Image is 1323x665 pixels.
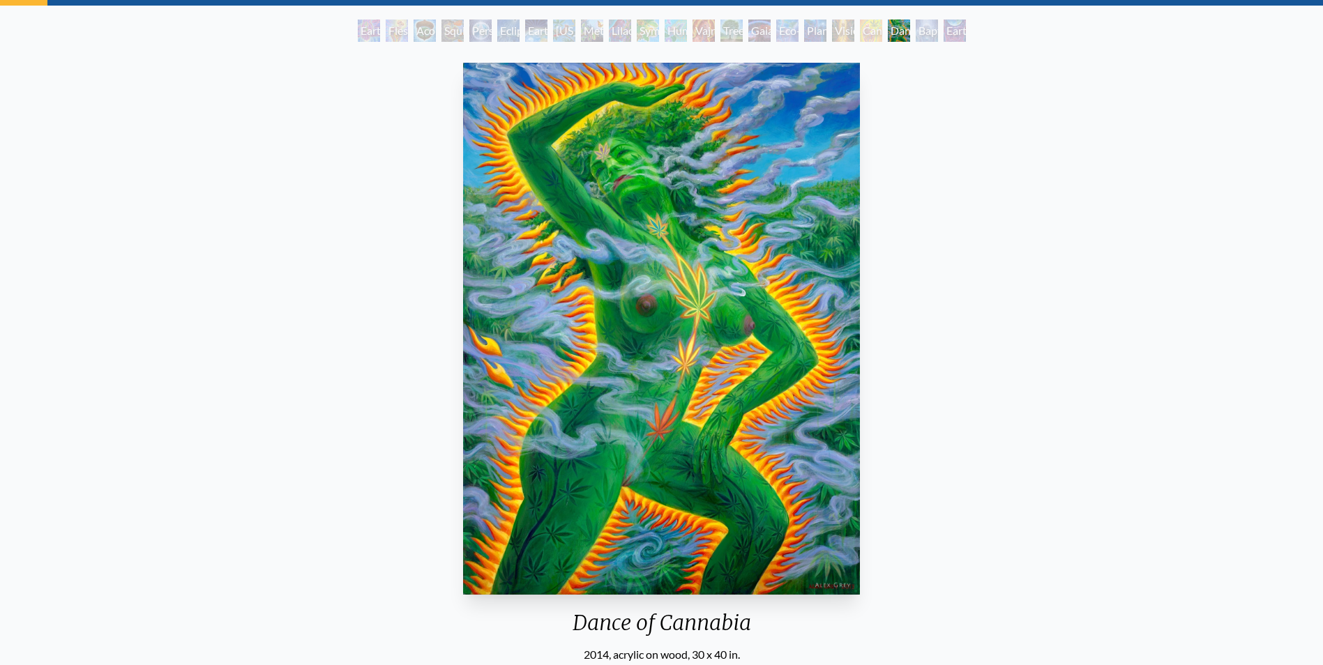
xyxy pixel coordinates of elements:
[414,20,436,42] div: Acorn Dream
[944,20,966,42] div: Earthmind
[469,20,492,42] div: Person Planet
[693,20,715,42] div: Vajra Horse
[497,20,520,42] div: Eclipse
[463,63,861,595] img: Dance-of-Cannabia-2014-Alex-Grey-watermarked.jpg
[720,20,743,42] div: Tree & Person
[888,20,910,42] div: Dance of Cannabia
[386,20,408,42] div: Flesh of the Gods
[609,20,631,42] div: Lilacs
[916,20,938,42] div: Baptism in the Ocean of Awareness
[637,20,659,42] div: Symbiosis: Gall Wasp & Oak Tree
[581,20,603,42] div: Metamorphosis
[776,20,799,42] div: Eco-Atlas
[665,20,687,42] div: Humming Bird
[525,20,547,42] div: Earth Energies
[358,20,380,42] div: Earth Witness
[553,20,575,42] div: [US_STATE] Song
[860,20,882,42] div: Cannabis Mudra
[458,610,866,646] div: Dance of Cannabia
[804,20,826,42] div: Planetary Prayers
[458,646,866,663] div: 2014, acrylic on wood, 30 x 40 in.
[441,20,464,42] div: Squirrel
[748,20,771,42] div: Gaia
[832,20,854,42] div: Vision Tree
